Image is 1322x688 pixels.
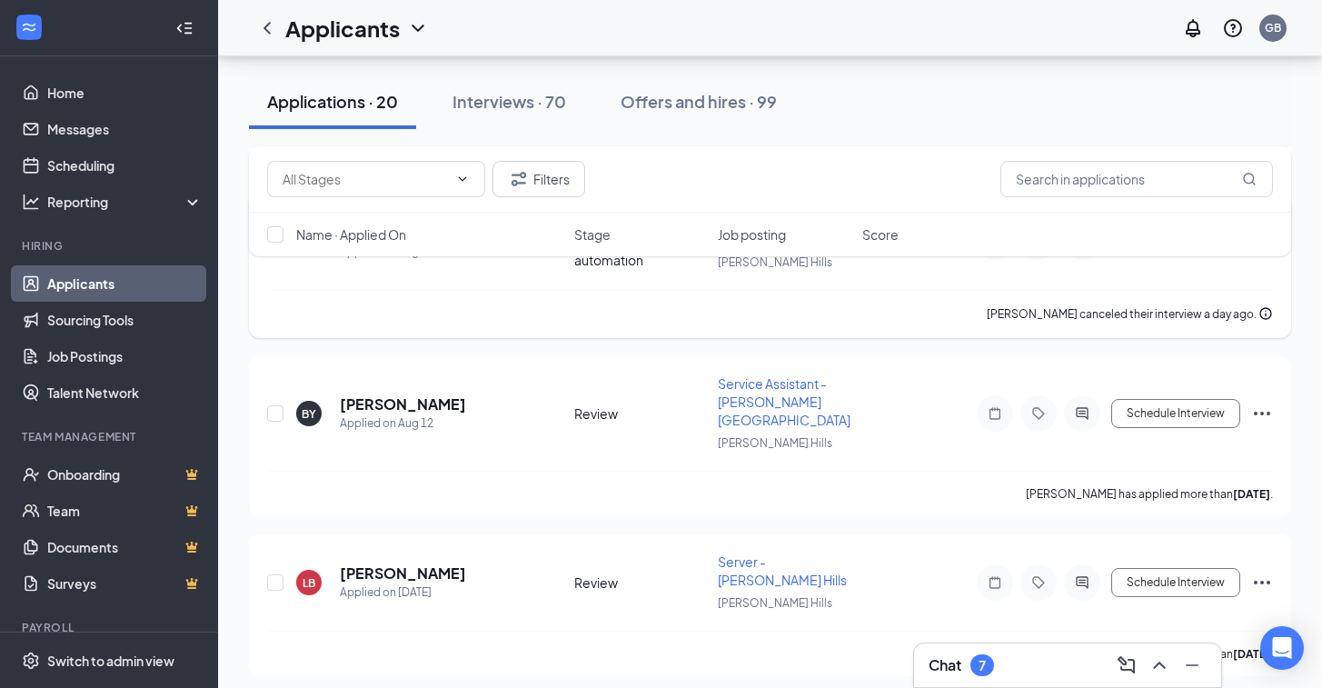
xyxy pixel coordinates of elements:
[718,553,847,588] span: Server - [PERSON_NAME] Hills
[1145,651,1174,680] button: ChevronUp
[340,563,466,583] h5: [PERSON_NAME]
[1111,568,1240,597] button: Schedule Interview
[1182,17,1204,39] svg: Notifications
[47,147,203,184] a: Scheduling
[929,655,961,675] h3: Chat
[1028,406,1049,421] svg: Tag
[1233,487,1270,501] b: [DATE]
[1028,575,1049,590] svg: Tag
[296,225,406,244] span: Name · Applied On
[47,193,204,211] div: Reporting
[508,168,530,190] svg: Filter
[47,456,203,493] a: OnboardingCrown
[1026,486,1273,502] p: [PERSON_NAME] has applied more than .
[22,429,199,444] div: Team Management
[302,406,316,422] div: BY
[407,17,429,39] svg: ChevronDown
[47,111,203,147] a: Messages
[1071,575,1093,590] svg: ActiveChat
[1222,17,1244,39] svg: QuestionInfo
[984,575,1006,590] svg: Note
[47,338,203,374] a: Job Postings
[984,406,1006,421] svg: Note
[47,374,203,411] a: Talent Network
[862,225,899,244] span: Score
[1251,572,1273,593] svg: Ellipses
[47,529,203,565] a: DocumentsCrown
[718,596,832,610] span: [PERSON_NAME] Hills
[1242,172,1257,186] svg: MagnifyingGlass
[455,172,470,186] svg: ChevronDown
[1148,654,1170,676] svg: ChevronUp
[621,90,777,113] div: Offers and hires · 99
[256,17,278,39] svg: ChevronLeft
[47,265,203,302] a: Applicants
[718,375,850,428] span: Service Assistant - [PERSON_NAME][GEOGRAPHIC_DATA]
[1181,654,1203,676] svg: Minimize
[1258,306,1273,321] svg: Info
[574,225,611,244] span: Stage
[22,193,40,211] svg: Analysis
[22,620,199,635] div: Payroll
[20,18,38,36] svg: WorkstreamLogo
[22,652,40,670] svg: Settings
[718,436,832,450] span: [PERSON_NAME] Hills
[1111,399,1240,428] button: Schedule Interview
[267,90,398,113] div: Applications · 20
[175,19,194,37] svg: Collapse
[1251,403,1273,424] svg: Ellipses
[492,161,585,197] button: Filter Filters
[47,565,203,602] a: SurveysCrown
[987,305,1273,324] div: [PERSON_NAME] canceled their interview a day ago.
[340,414,466,433] div: Applied on Aug 12
[340,583,466,602] div: Applied on [DATE]
[979,658,986,673] div: 7
[1265,20,1281,35] div: GB
[303,575,315,591] div: LB
[47,493,203,529] a: TeamCrown
[1116,654,1138,676] svg: ComposeMessage
[22,238,199,254] div: Hiring
[47,302,203,338] a: Sourcing Tools
[1071,406,1093,421] svg: ActiveChat
[1260,626,1304,670] div: Open Intercom Messenger
[718,225,786,244] span: Job posting
[1000,161,1273,197] input: Search in applications
[452,90,566,113] div: Interviews · 70
[1233,647,1270,661] b: [DATE]
[340,394,466,414] h5: [PERSON_NAME]
[47,75,203,111] a: Home
[574,573,708,592] div: Review
[1112,651,1141,680] button: ComposeMessage
[1178,651,1207,680] button: Minimize
[283,169,448,189] input: All Stages
[574,404,708,423] div: Review
[285,13,400,44] h1: Applicants
[47,652,174,670] div: Switch to admin view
